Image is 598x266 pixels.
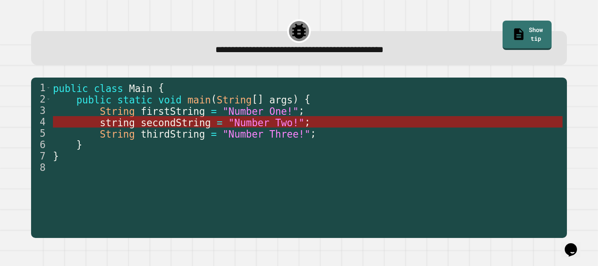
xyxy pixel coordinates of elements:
span: = [217,117,222,128]
span: = [211,128,217,139]
span: class [94,82,123,94]
span: public [76,94,111,105]
span: secondString [141,117,211,128]
span: Toggle code folding, rows 2 through 6 [46,93,51,105]
span: Toggle code folding, rows 1 through 7 [46,82,51,93]
span: void [158,94,181,105]
div: 2 [31,93,51,105]
div: 8 [31,162,51,173]
iframe: chat widget [561,231,589,257]
span: String [100,105,135,117]
span: string [100,117,135,128]
span: String [100,128,135,139]
div: 1 [31,82,51,93]
span: public [53,82,88,94]
span: Main [129,82,152,94]
div: 6 [31,139,51,150]
div: 4 [31,116,51,128]
span: String [217,94,252,105]
span: "Number One!" [222,105,299,117]
span: thirdString [141,128,205,139]
a: Show tip [503,21,552,50]
span: "Number Two!" [229,117,305,128]
span: firstString [141,105,205,117]
div: 5 [31,128,51,139]
span: "Number Three!" [222,128,310,139]
span: main [187,94,211,105]
span: = [211,105,217,117]
span: static [117,94,152,105]
div: 7 [31,150,51,162]
div: 3 [31,105,51,116]
span: args [269,94,292,105]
